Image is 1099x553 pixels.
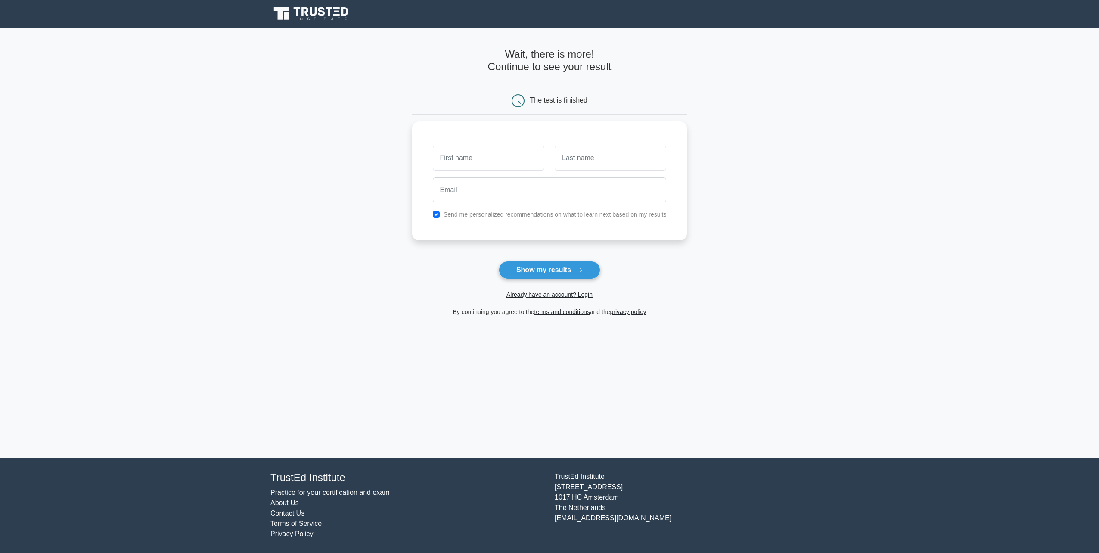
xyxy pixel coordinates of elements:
[534,308,590,315] a: terms and conditions
[433,177,667,202] input: Email
[270,510,304,517] a: Contact Us
[506,291,593,298] a: Already have an account? Login
[270,499,299,506] a: About Us
[444,211,667,218] label: Send me personalized recommendations on what to learn next based on my results
[499,261,600,279] button: Show my results
[610,308,646,315] a: privacy policy
[549,472,834,539] div: TrustEd Institute [STREET_ADDRESS] 1017 HC Amsterdam The Netherlands [EMAIL_ADDRESS][DOMAIN_NAME]
[270,472,544,484] h4: TrustEd Institute
[530,96,587,104] div: The test is finished
[412,48,687,73] h4: Wait, there is more! Continue to see your result
[555,146,666,171] input: Last name
[270,489,390,496] a: Practice for your certification and exam
[407,307,692,317] div: By continuing you agree to the and the
[270,520,322,527] a: Terms of Service
[433,146,544,171] input: First name
[270,530,314,537] a: Privacy Policy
